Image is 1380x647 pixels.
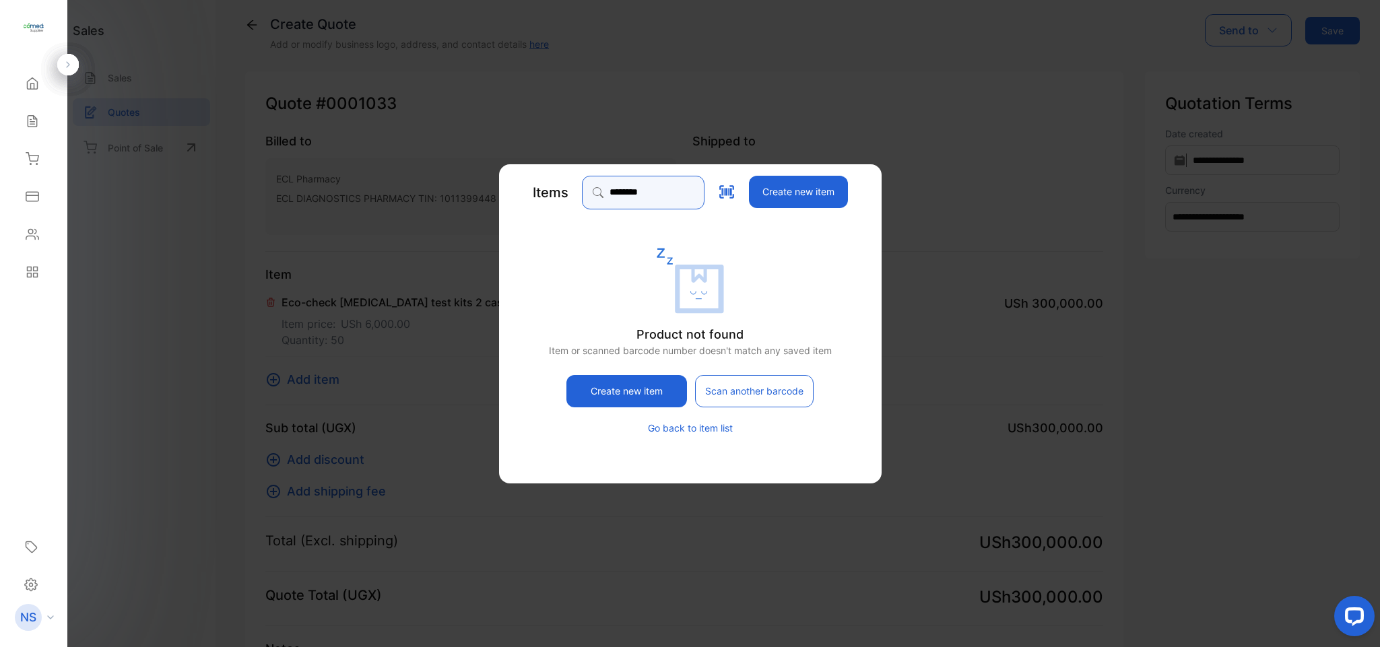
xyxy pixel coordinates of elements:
[695,375,814,407] button: Scan another barcode
[20,609,36,626] p: NS
[533,182,568,203] p: Items
[657,247,724,314] img: empty state
[541,343,840,357] p: Item or scanned barcode number doesn't match any saved item
[566,375,687,407] button: Create new item
[24,18,44,38] img: logo
[648,421,733,435] button: Go back to item list
[636,325,744,343] p: Product not found
[749,176,848,208] button: Create new item
[1323,590,1380,647] iframe: LiveChat chat widget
